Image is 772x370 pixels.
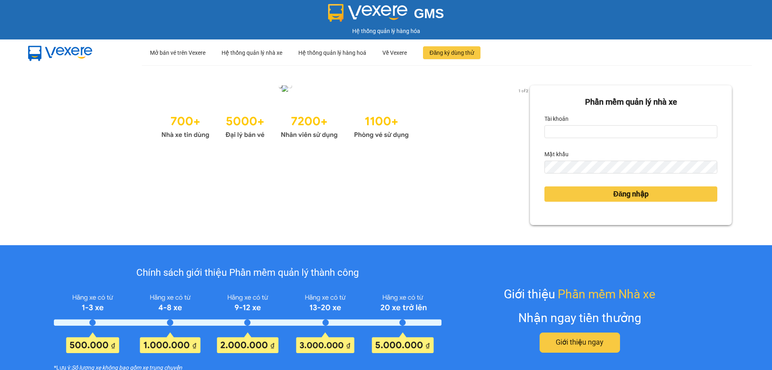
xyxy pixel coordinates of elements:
[288,85,292,88] li: slide item 2
[2,27,770,35] div: Hệ thống quản lý hàng hóa
[20,39,101,66] img: mbUUG5Q.png
[382,40,407,66] div: Về Vexere
[540,333,620,353] button: Giới thiệu ngay
[298,40,366,66] div: Hệ thống quản lý hàng hoá
[328,12,444,19] a: GMS
[519,85,530,94] button: next slide / item
[279,85,282,88] li: slide item 1
[544,125,717,138] input: Tài khoản
[150,40,205,66] div: Mở bán vé trên Vexere
[544,112,569,125] label: Tài khoản
[429,48,474,57] span: Đăng ký dùng thử
[544,96,717,108] div: Phần mềm quản lý nhà xe
[518,308,641,327] div: Nhận ngay tiền thưởng
[423,46,480,59] button: Đăng ký dùng thử
[222,40,282,66] div: Hệ thống quản lý nhà xe
[328,4,408,22] img: logo 2
[54,265,441,281] div: Chính sách giới thiệu Phần mềm quản lý thành công
[504,285,655,304] div: Giới thiệu
[161,110,409,141] img: Statistics.png
[516,85,530,96] p: 1 of 2
[613,188,649,200] span: Đăng nhập
[544,148,569,161] label: Mật khẩu
[54,291,441,353] img: policy-intruduce-detail.png
[544,161,717,174] input: Mật khẩu
[558,285,655,304] span: Phần mềm Nhà xe
[414,6,444,21] span: GMS
[40,85,51,94] button: previous slide / item
[544,186,717,202] button: Đăng nhập
[556,337,604,348] span: Giới thiệu ngay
